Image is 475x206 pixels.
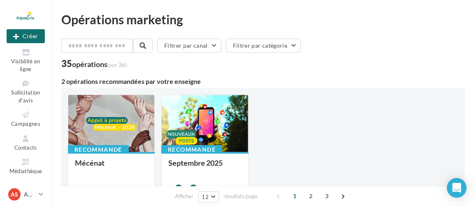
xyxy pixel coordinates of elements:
div: Septembre 2025 [168,159,241,175]
button: 12 [198,191,219,203]
span: (sur 36) [107,61,127,68]
a: Visibilité en ligne [7,46,45,74]
a: Médiathèque [7,156,45,176]
span: Visibilité en ligne [11,58,40,72]
div: Nouvelle campagne [7,29,45,43]
div: Open Intercom Messenger [447,178,467,198]
div: 35 [61,59,127,68]
div: 2 opérations recommandées par votre enseigne [61,78,465,85]
span: Campagnes [11,120,40,127]
button: Filtrer par canal [157,39,221,53]
span: 2 [304,190,317,203]
p: AQUATIRIS Siège [24,190,35,199]
a: Contacts [7,132,45,153]
a: Campagnes [7,109,45,129]
div: Recommandé [68,145,129,154]
span: résultats/page [224,192,258,200]
span: AS [11,190,18,199]
div: 7 [190,185,197,192]
span: Médiathèque [9,168,42,174]
button: Créer [7,29,45,43]
span: Afficher [175,192,194,200]
span: Sollicitation d'avis [11,89,40,104]
span: 3 [320,190,333,203]
div: Recommandé [161,145,222,154]
span: 1 [288,190,301,203]
button: Filtrer par catégorie [226,39,301,53]
span: Contacts [14,144,37,151]
div: Mécénat [75,159,148,175]
div: opérations [72,60,127,68]
a: Sollicitation d'avis [7,77,45,105]
a: AS AQUATIRIS Siège [7,187,45,202]
div: Opérations marketing [61,13,465,25]
div: 9 [175,185,182,192]
span: 12 [202,194,209,200]
a: Calendrier [7,180,45,200]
